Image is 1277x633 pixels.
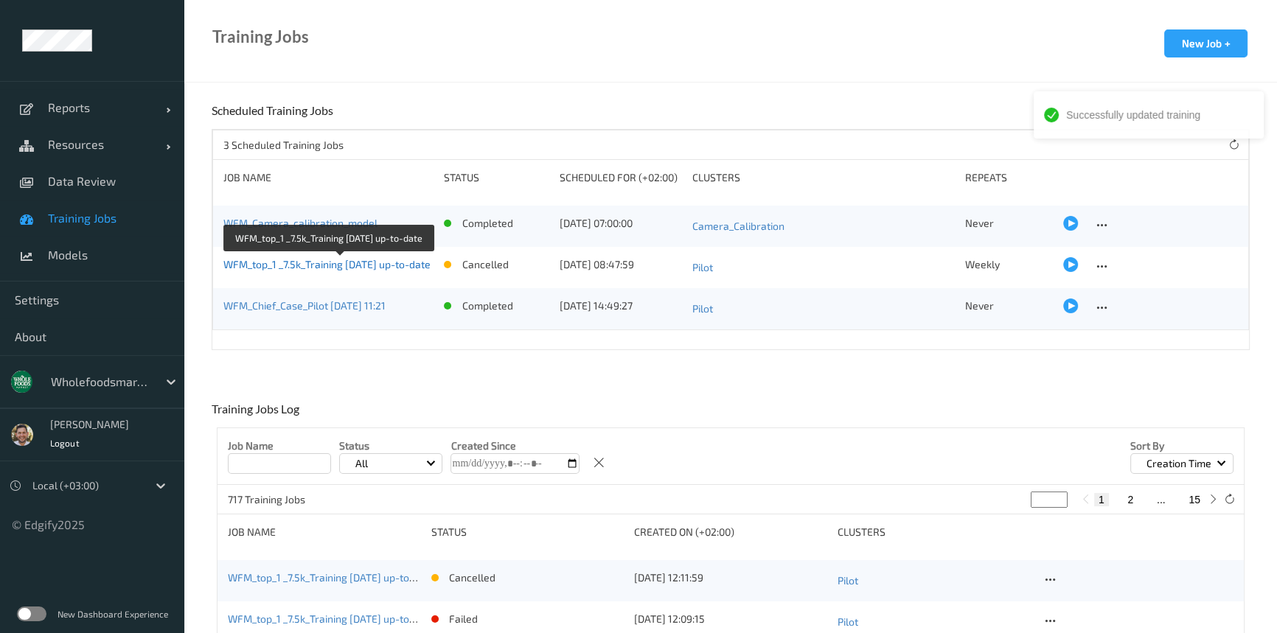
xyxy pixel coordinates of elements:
a: Pilot [692,257,955,278]
a: WFM_top_1 _7.5k_Training [DATE] up-to-date [DATE] 10:09 [228,612,495,625]
a: WFM_top_1 _7.5k_Training [DATE] up-to-date [DATE] 10:11 [228,571,493,584]
div: Scheduled for (+02:00) [559,170,681,185]
button: 1 [1094,493,1109,506]
a: Pilot [692,298,955,319]
p: All [350,456,373,471]
a: WFM_Camera_calibration_model [223,217,377,229]
p: Sort by [1130,438,1233,453]
p: failed [449,612,478,626]
p: Created Since [450,438,580,453]
div: Repeats [965,170,1053,185]
span: Never [965,299,994,312]
div: Scheduled Training Jobs [212,103,337,129]
div: Clusters [692,170,955,185]
p: cancelled [449,570,495,585]
a: Camera_Calibration [692,216,955,237]
p: Job Name [228,438,331,453]
span: Weekly [965,258,1000,270]
p: Creation Time [1141,456,1217,471]
button: 2 [1123,493,1138,506]
div: [DATE] 14:49:27 [559,298,681,313]
p: 717 Training Jobs [228,492,338,507]
div: [DATE] 08:47:59 [559,257,681,272]
div: status [431,525,624,539]
div: Created On (+02:00) [634,525,827,539]
p: cancelled [462,257,508,272]
p: Status [339,438,442,453]
span: Never [965,217,994,229]
div: Job Name [223,170,434,185]
div: Job Name [228,525,421,539]
a: Pilot [838,570,1031,591]
a: WFM_top_1 _7.5k_Training [DATE] up-to-date [223,258,431,270]
a: Pilot [838,612,1031,632]
div: Training Jobs Log [212,402,303,427]
a: WFM_Chief_Case_Pilot [DATE] 11:21 [223,299,386,312]
button: 15 [1184,493,1205,506]
button: ... [1152,493,1170,506]
div: Successfully updated training [1066,108,1253,122]
div: clusters [838,525,1031,539]
div: [DATE] 12:11:59 [634,570,827,585]
div: [DATE] 07:00:00 [559,216,681,231]
div: [DATE] 12:09:15 [634,612,827,626]
div: Training Jobs [212,29,309,44]
button: New Job + [1164,29,1248,57]
p: completed [462,298,512,313]
p: 3 Scheduled Training Jobs [223,138,344,153]
div: Status [444,170,549,185]
p: completed [462,216,512,231]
